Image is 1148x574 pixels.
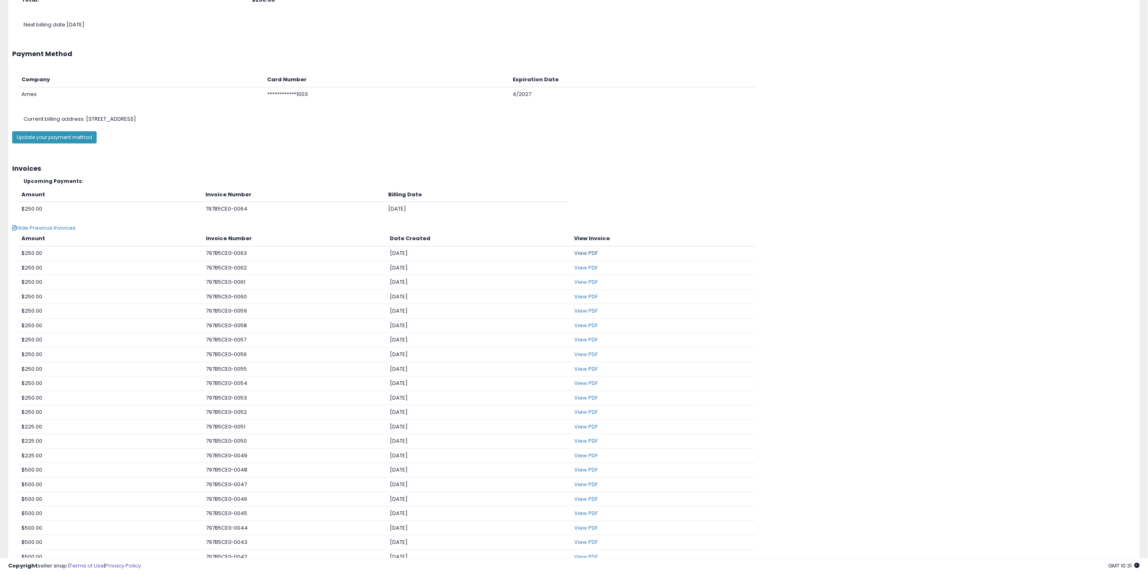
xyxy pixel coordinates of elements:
[574,322,598,329] a: View PDF
[203,304,387,319] td: 797B5CE0-0059
[18,391,203,405] td: $250.00
[18,478,203,492] td: $500.00
[387,492,571,507] td: [DATE]
[203,275,387,290] td: 797B5CE0-0061
[18,246,203,261] td: $250.00
[203,405,387,420] td: 797B5CE0-0052
[203,333,387,348] td: 797B5CE0-0057
[18,87,264,101] td: Amex
[18,304,203,319] td: $250.00
[18,420,203,434] td: $225.00
[18,463,203,478] td: $500.00
[387,261,571,275] td: [DATE]
[12,50,1136,58] h3: Payment Method
[24,178,1136,184] h5: Upcoming Payments:
[387,405,571,420] td: [DATE]
[203,507,387,521] td: 797B5CE0-0045
[12,131,97,143] button: Update your payment method
[202,188,385,202] th: Invoice Number
[18,347,203,362] td: $250.00
[18,289,203,304] td: $250.00
[18,550,203,564] td: $500.00
[18,318,203,333] td: $250.00
[18,333,203,348] td: $250.00
[203,478,387,492] td: 797B5CE0-0047
[69,562,104,570] a: Terms of Use
[387,463,571,478] td: [DATE]
[387,304,571,319] td: [DATE]
[203,347,387,362] td: 797B5CE0-0056
[387,521,571,535] td: [DATE]
[574,495,598,503] a: View PDF
[18,261,203,275] td: $250.00
[387,434,571,449] td: [DATE]
[387,391,571,405] td: [DATE]
[264,73,510,87] th: Card Number
[24,115,85,123] span: Current billing address:
[574,365,598,373] a: View PDF
[12,224,76,232] span: Hide Previous Invoices
[574,379,598,387] a: View PDF
[203,246,387,261] td: 797B5CE0-0063
[574,293,598,300] a: View PDF
[203,420,387,434] td: 797B5CE0-0051
[387,333,571,348] td: [DATE]
[203,434,387,449] td: 797B5CE0-0050
[18,188,202,202] th: Amount
[203,232,387,246] th: Invoice Number
[387,246,571,261] td: [DATE]
[387,507,571,521] td: [DATE]
[574,538,598,546] a: View PDF
[387,289,571,304] td: [DATE]
[1109,562,1140,570] span: 2025-10-12 10:31 GMT
[8,562,38,570] strong: Copyright
[574,336,598,344] a: View PDF
[18,275,203,290] td: $250.00
[387,535,571,550] td: [DATE]
[574,466,598,474] a: View PDF
[574,249,598,257] a: View PDF
[18,434,203,449] td: $225.00
[18,492,203,507] td: $500.00
[571,232,755,246] th: View Invoice
[574,423,598,430] a: View PDF
[574,264,598,272] a: View PDF
[387,275,571,290] td: [DATE]
[18,448,203,463] td: $225.00
[387,362,571,376] td: [DATE]
[18,521,203,535] td: $500.00
[574,437,598,445] a: View PDF
[18,73,264,87] th: Company
[510,87,755,101] td: 4/2027
[574,481,598,488] a: View PDF
[574,553,598,561] a: View PDF
[510,73,755,87] th: Expiration Date
[203,391,387,405] td: 797B5CE0-0053
[18,507,203,521] td: $500.00
[574,278,598,286] a: View PDF
[387,347,571,362] td: [DATE]
[203,261,387,275] td: 797B5CE0-0062
[574,452,598,459] a: View PDF
[203,521,387,535] td: 797B5CE0-0044
[18,232,203,246] th: Amount
[12,165,1136,172] h3: Invoices
[574,350,598,358] a: View PDF
[574,408,598,416] a: View PDF
[387,448,571,463] td: [DATE]
[203,535,387,550] td: 797B5CE0-0043
[574,524,598,532] a: View PDF
[387,550,571,564] td: [DATE]
[203,492,387,507] td: 797B5CE0-0046
[18,535,203,550] td: $500.00
[8,562,141,570] div: seller snap | |
[202,202,385,216] td: 797B5CE0-0064
[18,376,203,391] td: $250.00
[385,188,568,202] th: Billing Date
[387,318,571,333] td: [DATE]
[203,289,387,304] td: 797B5CE0-0060
[385,202,568,216] td: [DATE]
[387,478,571,492] td: [DATE]
[574,307,598,315] a: View PDF
[18,202,202,216] td: $250.00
